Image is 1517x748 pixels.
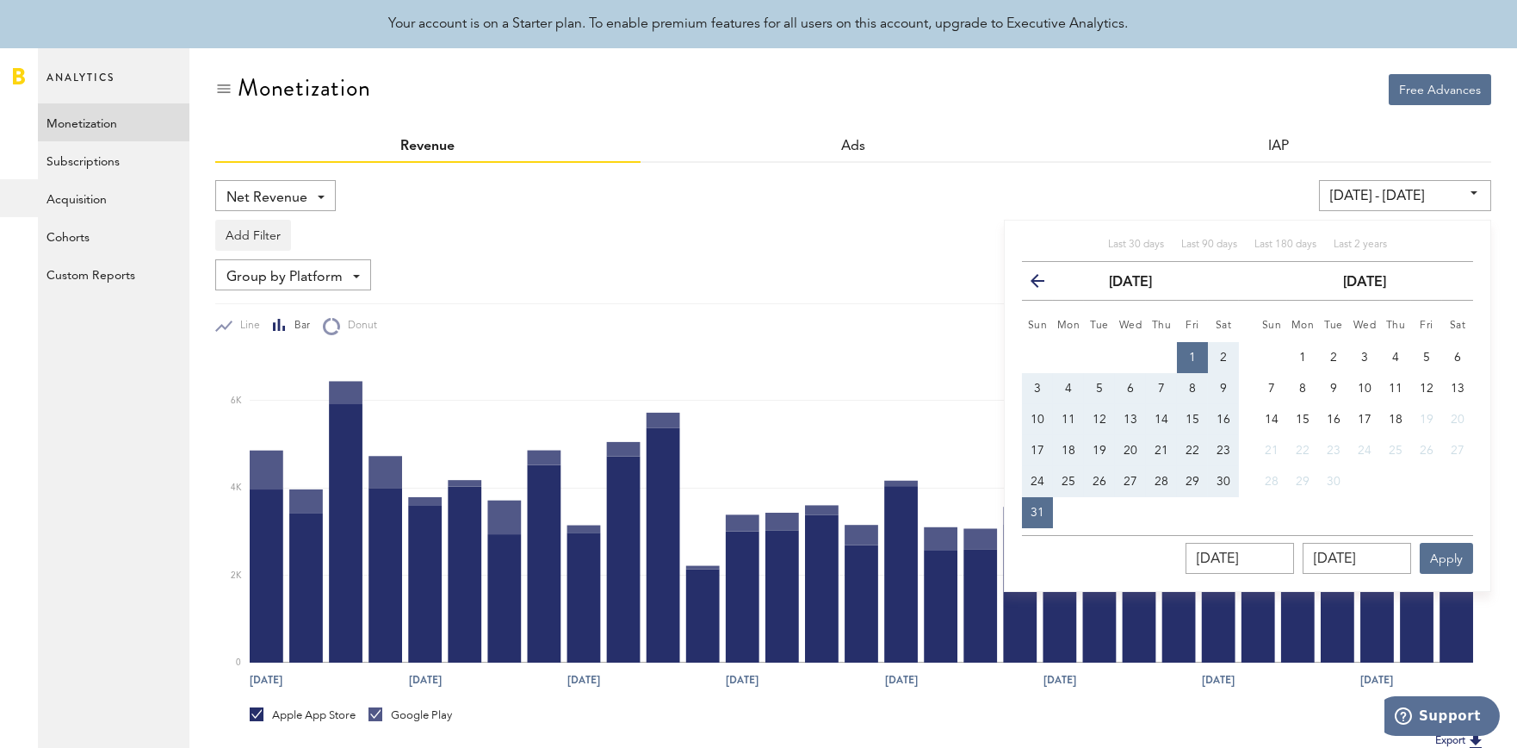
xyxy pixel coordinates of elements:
button: 12 [1084,404,1115,435]
text: 2K [231,571,242,580]
span: Analytics [46,67,115,103]
span: 20 [1124,445,1137,457]
span: 7 [1268,383,1275,395]
text: [DATE] [567,673,600,689]
button: 8 [1287,373,1318,404]
span: Last 30 days [1108,240,1164,250]
button: 27 [1115,466,1146,497]
button: 4 [1053,373,1084,404]
button: 29 [1177,466,1208,497]
button: 24 [1349,435,1380,466]
small: Monday [1291,321,1315,331]
span: 6 [1127,383,1134,395]
span: 31 [1031,507,1044,519]
span: 18 [1389,414,1402,426]
span: 26 [1420,445,1433,457]
button: 30 [1208,466,1239,497]
span: 30 [1217,476,1230,488]
iframe: Opens a widget where you can find more information [1384,696,1500,739]
strong: [DATE] [1343,276,1386,290]
small: Tuesday [1324,321,1343,331]
span: 14 [1155,414,1168,426]
button: 22 [1177,435,1208,466]
button: 7 [1146,373,1177,404]
span: Last 180 days [1254,240,1316,250]
span: 23 [1327,445,1341,457]
span: 27 [1124,476,1137,488]
button: 6 [1442,342,1473,373]
small: Tuesday [1090,321,1109,331]
small: Thursday [1386,321,1406,331]
text: [DATE] [885,673,918,689]
span: 27 [1451,445,1464,457]
button: Free Advances [1389,74,1491,105]
span: Ads [841,140,865,153]
button: 23 [1208,435,1239,466]
a: Cohorts [38,217,189,255]
span: Last 90 days [1181,240,1237,250]
span: 13 [1124,414,1137,426]
a: IAP [1268,140,1289,153]
span: Net Revenue [226,184,307,213]
span: 24 [1031,476,1044,488]
text: [DATE] [726,673,758,689]
button: 20 [1115,435,1146,466]
small: Friday [1420,321,1433,331]
button: 14 [1256,404,1287,435]
text: [DATE] [409,673,442,689]
span: 18 [1062,445,1075,457]
span: Last 2 years [1334,240,1387,250]
span: Line [232,319,260,333]
text: [DATE] [1043,673,1076,689]
text: 0 [236,658,241,667]
span: 14 [1265,414,1279,426]
a: Subscriptions [38,141,189,179]
span: 13 [1451,383,1464,395]
button: 21 [1256,435,1287,466]
span: 10 [1358,383,1371,395]
span: 1 [1299,352,1306,364]
button: 1 [1287,342,1318,373]
span: 6 [1454,352,1461,364]
small: Wednesday [1119,321,1142,331]
button: 12 [1411,373,1442,404]
button: 19 [1411,404,1442,435]
span: 17 [1031,445,1044,457]
span: 28 [1155,476,1168,488]
span: 2 [1330,352,1337,364]
span: 21 [1265,445,1279,457]
button: 25 [1380,435,1411,466]
button: 5 [1411,342,1442,373]
button: 13 [1115,404,1146,435]
button: 31 [1022,497,1053,528]
text: [DATE] [250,673,282,689]
button: 10 [1022,404,1053,435]
div: Apple App Store [250,707,356,723]
button: 23 [1318,435,1349,466]
span: Bar [287,319,310,333]
button: 22 [1287,435,1318,466]
span: 8 [1189,383,1196,395]
span: 10 [1031,414,1044,426]
button: 14 [1146,404,1177,435]
span: 9 [1330,383,1337,395]
div: Your account is on a Starter plan. To enable premium features for all users on this account, upgr... [389,14,1129,34]
button: 16 [1208,404,1239,435]
span: 8 [1299,383,1306,395]
span: 4 [1392,352,1399,364]
span: 3 [1034,383,1041,395]
text: [DATE] [1361,673,1394,689]
span: 9 [1220,383,1227,395]
a: Revenue [401,140,455,153]
button: 2 [1208,342,1239,373]
span: 28 [1265,476,1279,488]
a: Custom Reports [38,255,189,293]
button: 13 [1442,373,1473,404]
span: 25 [1062,476,1075,488]
span: 5 [1423,352,1430,364]
span: 15 [1296,414,1310,426]
button: 24 [1022,466,1053,497]
button: 20 [1442,404,1473,435]
button: 10 [1349,373,1380,404]
button: Add Filter [215,220,291,251]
